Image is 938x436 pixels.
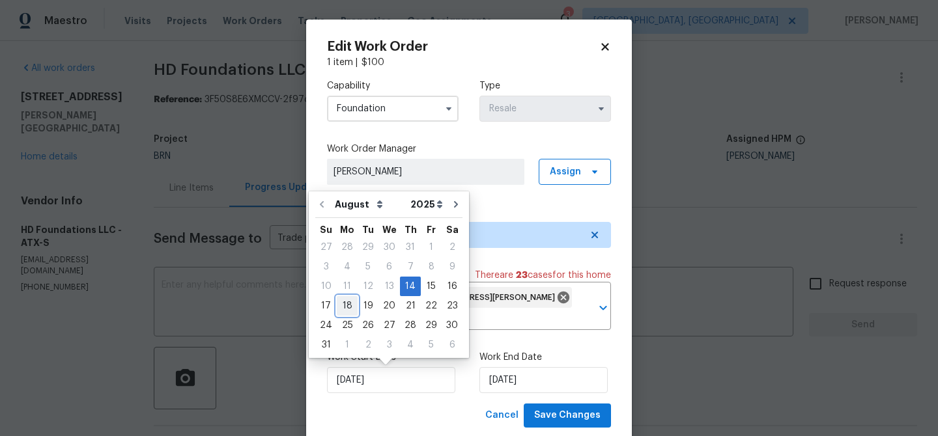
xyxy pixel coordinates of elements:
label: Type [479,79,611,92]
div: Mon Aug 25 2025 [337,316,358,335]
h2: Edit Work Order [327,40,599,53]
div: 31 [400,238,421,256]
div: Mon Sep 01 2025 [337,335,358,355]
div: Sat Aug 02 2025 [442,238,462,257]
select: Year [407,195,446,214]
abbr: Thursday [405,225,417,234]
div: 5 [358,258,378,276]
div: Fri Aug 01 2025 [421,238,442,257]
div: Fri Sep 05 2025 [421,335,442,355]
div: 28 [337,238,358,256]
label: Work Order Manager [327,143,611,156]
div: Sun Aug 03 2025 [315,257,337,277]
label: Trade Partner [327,206,611,219]
div: Thu Aug 07 2025 [400,257,421,277]
div: Fri Aug 15 2025 [421,277,442,296]
input: M/D/YYYY [327,367,455,393]
div: Fri Aug 22 2025 [421,296,442,316]
button: Show options [441,101,457,116]
div: Mon Aug 11 2025 [337,277,358,296]
div: Sun Jul 27 2025 [315,238,337,257]
div: 6 [442,336,462,354]
input: M/D/YYYY [479,367,608,393]
div: 1 [421,238,442,256]
div: 26 [358,316,378,334]
select: Month [332,195,407,214]
div: 31 [315,336,337,354]
div: 30 [442,316,462,334]
div: Thu Aug 14 2025 [400,277,421,296]
input: Select... [327,96,459,122]
input: Select... [479,96,611,122]
label: Work End Date [479,351,611,364]
div: Thu Jul 31 2025 [400,238,421,257]
span: Assign [550,165,581,178]
div: 4 [337,258,358,276]
span: [PERSON_NAME] [334,165,518,178]
div: Sun Aug 24 2025 [315,316,337,335]
div: 6 [378,258,400,276]
div: 27 [315,238,337,256]
button: Show options [593,101,609,116]
div: 11 [337,277,358,295]
div: Tue Aug 26 2025 [358,316,378,335]
div: Mon Aug 18 2025 [337,296,358,316]
div: 28 [400,316,421,334]
span: There are case s for this home [475,269,611,282]
div: 18 [337,297,358,315]
div: Sat Sep 06 2025 [442,335,462,355]
div: Sat Aug 09 2025 [442,257,462,277]
div: Wed Aug 20 2025 [378,296,400,316]
label: Capability [327,79,459,92]
abbr: Friday [427,225,436,234]
div: 1 [337,336,358,354]
div: 14 [400,277,421,295]
div: Sat Aug 30 2025 [442,316,462,335]
div: 20 [378,297,400,315]
button: Go to next month [446,191,466,217]
abbr: Tuesday [362,225,374,234]
div: Tue Sep 02 2025 [358,335,378,355]
div: 25 [337,316,358,334]
div: Thu Aug 28 2025 [400,316,421,335]
span: $ 100 [362,58,384,67]
div: 24 [315,316,337,334]
div: 17 [315,297,337,315]
div: 8 [421,258,442,276]
button: Go to previous month [312,191,332,217]
div: 9 [442,258,462,276]
div: Tue Jul 29 2025 [358,238,378,257]
abbr: Saturday [446,225,459,234]
div: 29 [421,316,442,334]
div: 10 [315,277,337,295]
div: Tue Aug 19 2025 [358,296,378,316]
div: Sun Aug 10 2025 [315,277,337,296]
div: 29 [358,238,378,256]
div: 30 [378,238,400,256]
div: 5 [421,336,442,354]
div: Sun Aug 17 2025 [315,296,337,316]
div: Sat Aug 23 2025 [442,296,462,316]
div: 23 [442,297,462,315]
div: 7 [400,258,421,276]
abbr: Monday [340,225,354,234]
div: Fri Aug 29 2025 [421,316,442,335]
div: Mon Aug 04 2025 [337,257,358,277]
div: Thu Sep 04 2025 [400,335,421,355]
span: Cancel [485,407,519,424]
abbr: Sunday [320,225,332,234]
button: Save Changes [524,403,611,428]
span: 23 [516,271,528,280]
div: Wed Aug 27 2025 [378,316,400,335]
div: 13 [378,277,400,295]
div: Wed Aug 13 2025 [378,277,400,296]
div: Wed Aug 06 2025 [378,257,400,277]
div: 12 [358,277,378,295]
div: 3 [378,336,400,354]
div: 2 [358,336,378,354]
div: 2 [442,238,462,256]
button: Cancel [480,403,524,428]
div: Sat Aug 16 2025 [442,277,462,296]
div: Sun Aug 31 2025 [315,335,337,355]
div: Wed Sep 03 2025 [378,335,400,355]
